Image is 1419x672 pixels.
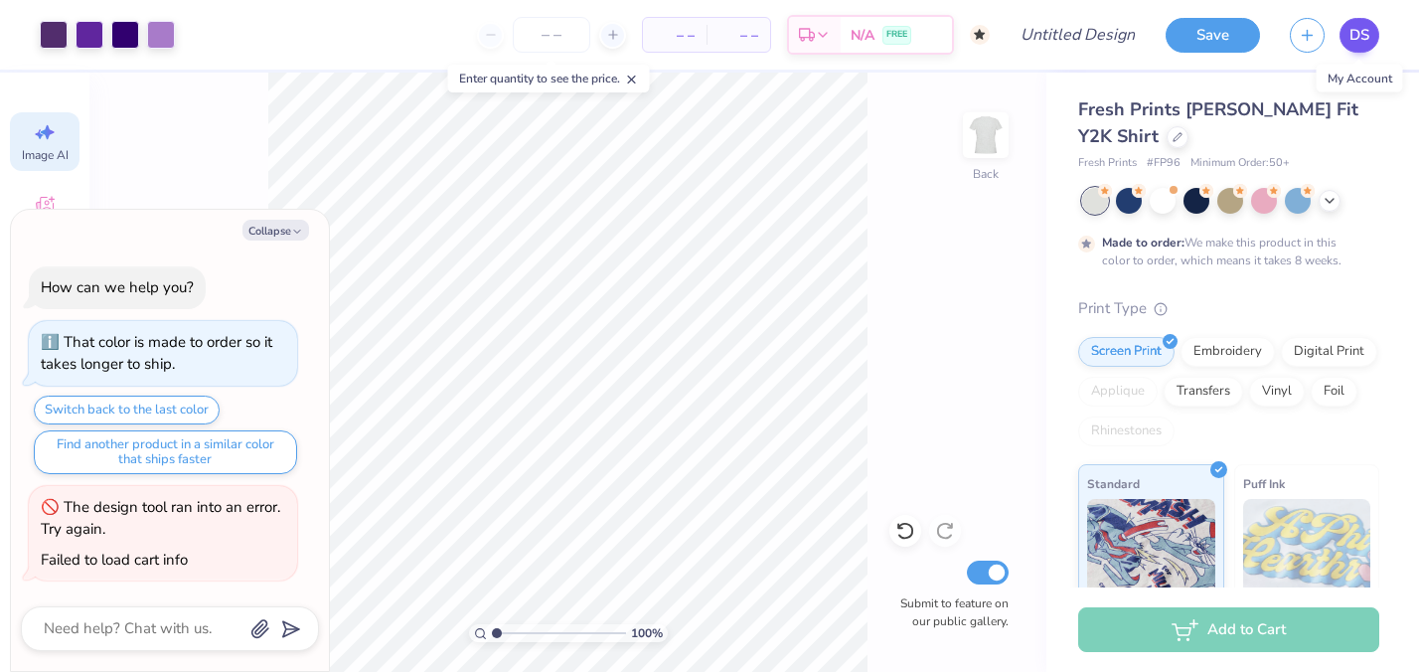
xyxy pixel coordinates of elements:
[1102,234,1346,269] div: We make this product in this color to order, which means it takes 8 weeks.
[41,550,188,570] div: Failed to load cart info
[1166,18,1260,53] button: Save
[655,25,695,46] span: – –
[34,396,220,424] button: Switch back to the last color
[1147,155,1181,172] span: # FP96
[1078,297,1379,320] div: Print Type
[1078,97,1358,148] span: Fresh Prints [PERSON_NAME] Fit Y2K Shirt
[1102,235,1184,251] strong: Made to order:
[718,25,758,46] span: – –
[242,220,309,241] button: Collapse
[1078,337,1175,367] div: Screen Print
[1087,499,1215,598] img: Standard
[1249,377,1305,407] div: Vinyl
[886,28,907,42] span: FREE
[1243,473,1285,494] span: Puff Ink
[966,115,1006,155] img: Back
[1078,377,1158,407] div: Applique
[851,25,874,46] span: N/A
[631,624,663,642] span: 100 %
[973,165,999,183] div: Back
[1311,377,1357,407] div: Foil
[1349,24,1369,47] span: DS
[1181,337,1275,367] div: Embroidery
[1164,377,1243,407] div: Transfers
[889,594,1009,630] label: Submit to feature on our public gallery.
[1078,155,1137,172] span: Fresh Prints
[34,430,297,474] button: Find another product in a similar color that ships faster
[1005,15,1151,55] input: Untitled Design
[1087,473,1140,494] span: Standard
[1190,155,1290,172] span: Minimum Order: 50 +
[41,497,280,540] div: The design tool ran into an error. Try again.
[22,147,69,163] span: Image AI
[1281,337,1377,367] div: Digital Print
[448,65,650,92] div: Enter quantity to see the price.
[41,332,272,375] div: That color is made to order so it takes longer to ship.
[1317,65,1403,92] div: My Account
[1078,417,1175,446] div: Rhinestones
[1340,18,1379,53] a: DS
[513,17,590,53] input: – –
[1243,499,1371,598] img: Puff Ink
[41,277,194,297] div: How can we help you?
